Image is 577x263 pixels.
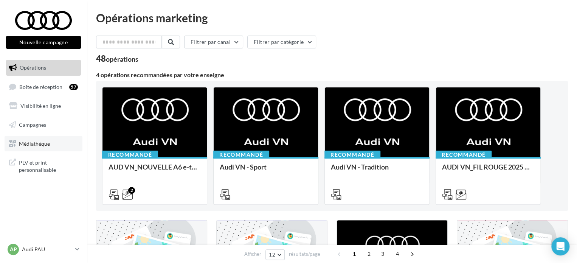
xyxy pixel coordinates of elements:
[5,117,82,133] a: Campagnes
[324,151,380,159] div: Recommandé
[391,248,403,260] span: 4
[348,248,360,260] span: 1
[265,249,285,260] button: 12
[5,79,82,95] a: Boîte de réception57
[6,36,81,49] button: Nouvelle campagne
[5,60,82,76] a: Opérations
[96,72,568,78] div: 4 opérations recommandées par votre enseigne
[19,121,46,128] span: Campagnes
[69,84,78,90] div: 57
[19,140,50,146] span: Médiathèque
[19,83,62,90] span: Boîte de réception
[363,248,375,260] span: 2
[20,64,46,71] span: Opérations
[377,248,389,260] span: 3
[109,163,201,178] div: AUD VN_NOUVELLE A6 e-tron
[128,187,135,194] div: 2
[22,246,72,253] p: Audi PAU
[184,36,243,48] button: Filtrer par canal
[289,251,320,258] span: résultats/page
[6,242,81,257] a: AP Audi PAU
[5,98,82,114] a: Visibilité en ligne
[436,151,492,159] div: Recommandé
[10,246,17,253] span: AP
[244,251,261,258] span: Afficher
[213,151,269,159] div: Recommandé
[19,157,78,174] span: PLV et print personnalisable
[442,163,534,178] div: AUDI VN_FIL ROUGE 2025 - A1, Q2, Q3, Q5 et Q4 e-tron
[5,154,82,177] a: PLV et print personnalisable
[220,163,312,178] div: Audi VN - Sport
[269,252,275,258] span: 12
[96,54,138,63] div: 48
[551,237,569,255] div: Open Intercom Messenger
[102,151,158,159] div: Recommandé
[247,36,316,48] button: Filtrer par catégorie
[20,103,61,109] span: Visibilité en ligne
[5,136,82,152] a: Médiathèque
[106,56,138,62] div: opérations
[96,12,568,23] div: Opérations marketing
[331,163,423,178] div: Audi VN - Tradition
